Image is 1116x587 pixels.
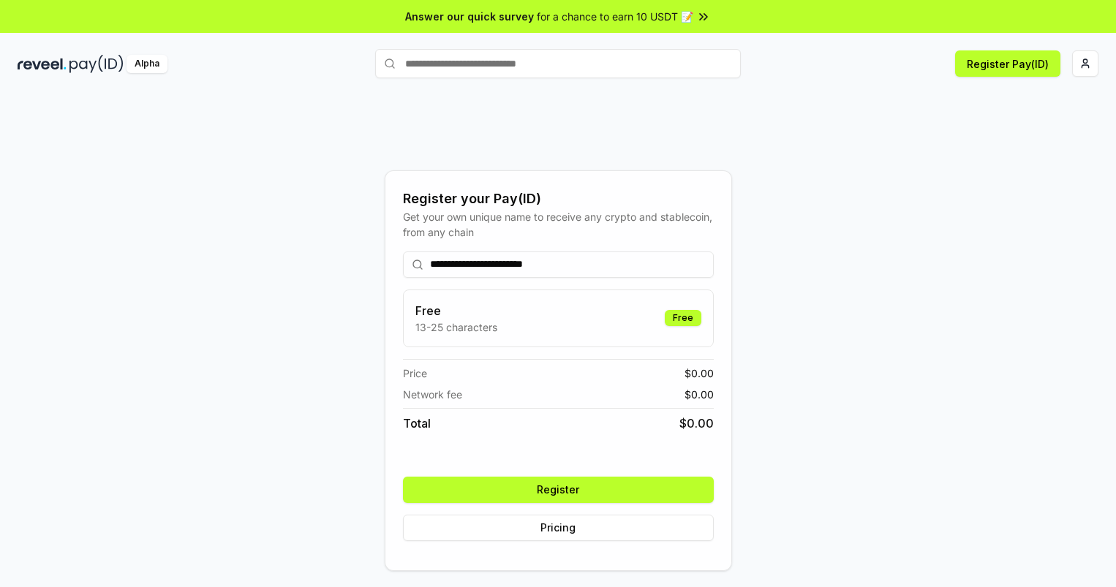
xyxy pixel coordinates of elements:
[665,310,701,326] div: Free
[685,387,714,402] span: $ 0.00
[955,50,1060,77] button: Register Pay(ID)
[403,387,462,402] span: Network fee
[537,9,693,24] span: for a chance to earn 10 USDT 📝
[685,366,714,381] span: $ 0.00
[403,414,431,432] span: Total
[415,302,497,319] h3: Free
[415,319,497,335] p: 13-25 characters
[403,189,714,209] div: Register your Pay(ID)
[69,55,124,73] img: pay_id
[403,515,714,541] button: Pricing
[403,477,714,503] button: Register
[679,414,714,432] span: $ 0.00
[403,366,427,381] span: Price
[405,9,534,24] span: Answer our quick survey
[403,209,714,240] div: Get your own unique name to receive any crypto and stablecoin, from any chain
[18,55,67,73] img: reveel_dark
[127,55,167,73] div: Alpha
